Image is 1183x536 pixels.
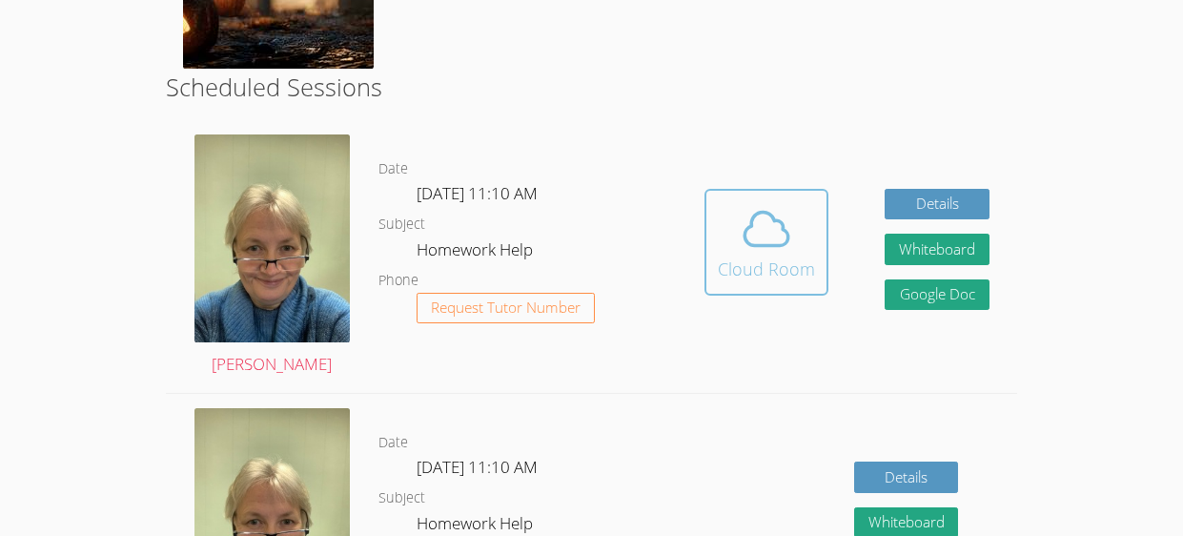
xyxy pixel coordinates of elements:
[417,293,595,324] button: Request Tutor Number
[885,189,989,220] a: Details
[417,182,538,204] span: [DATE] 11:10 AM
[885,234,989,265] button: Whiteboard
[194,134,350,379] a: [PERSON_NAME]
[417,456,538,478] span: [DATE] 11:10 AM
[885,279,989,311] a: Google Doc
[431,300,581,315] span: Request Tutor Number
[166,69,1018,105] h2: Scheduled Sessions
[854,462,959,493] a: Details
[378,486,425,510] dt: Subject
[378,157,408,181] dt: Date
[378,213,425,237] dt: Subject
[378,269,418,293] dt: Phone
[194,134,350,342] img: avatar.png
[378,431,408,455] dt: Date
[704,189,828,296] button: Cloud Room
[417,237,537,269] dd: Homework Help
[718,256,815,282] div: Cloud Room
